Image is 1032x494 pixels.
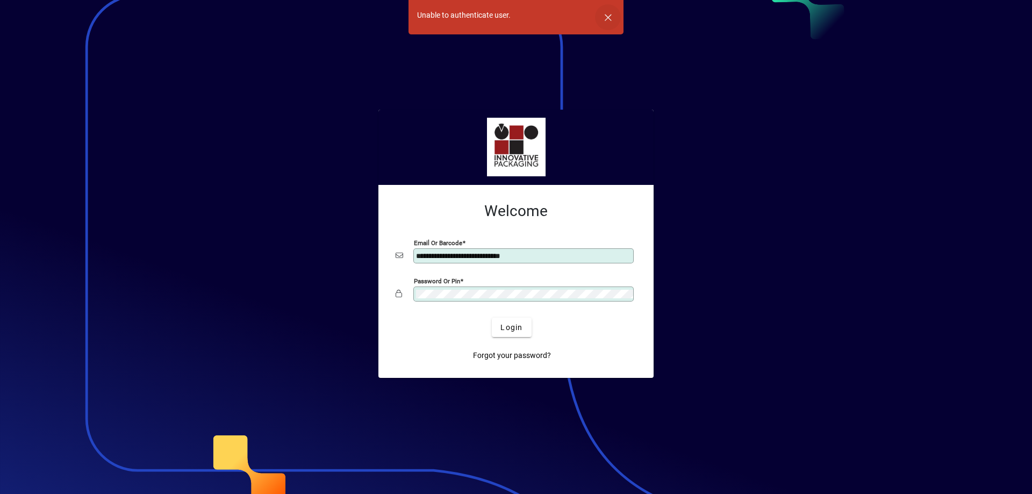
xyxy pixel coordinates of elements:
[595,4,621,30] button: Dismiss
[414,277,460,285] mat-label: Password or Pin
[417,10,511,21] div: Unable to authenticate user.
[414,239,462,247] mat-label: Email or Barcode
[396,202,636,220] h2: Welcome
[492,318,531,337] button: Login
[473,350,551,361] span: Forgot your password?
[469,346,555,365] a: Forgot your password?
[500,322,522,333] span: Login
